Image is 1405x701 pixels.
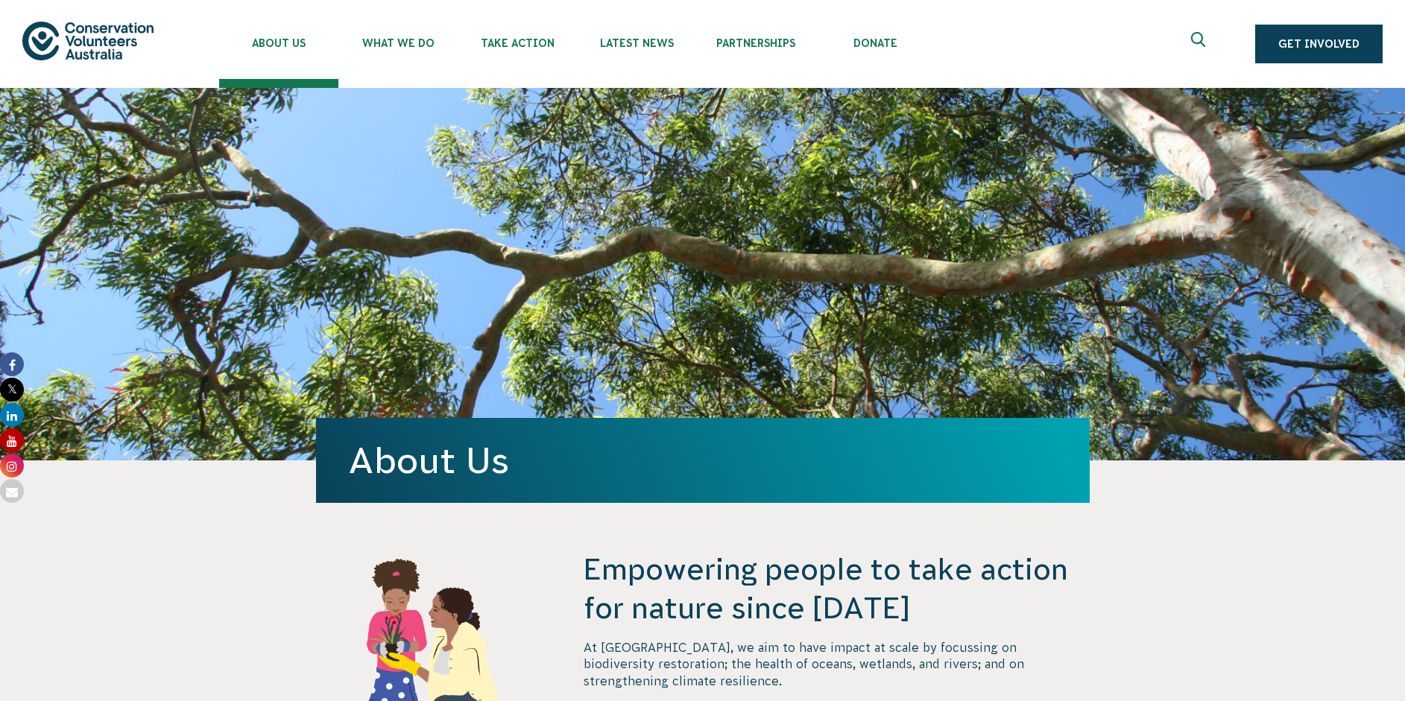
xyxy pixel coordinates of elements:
[1191,32,1210,56] span: Expand search box
[577,37,696,49] span: Latest News
[1255,25,1383,63] a: Get Involved
[22,22,154,60] img: logo.svg
[458,37,577,49] span: Take Action
[1182,26,1218,62] button: Expand search box Close search box
[219,37,338,49] span: About Us
[584,639,1089,689] p: At [GEOGRAPHIC_DATA], we aim to have impact at scale by focussing on biodiversity restoration; th...
[349,440,1057,480] h1: About Us
[584,550,1089,627] h4: Empowering people to take action for nature since [DATE]
[696,37,815,49] span: Partnerships
[338,37,458,49] span: What We Do
[815,37,935,49] span: Donate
